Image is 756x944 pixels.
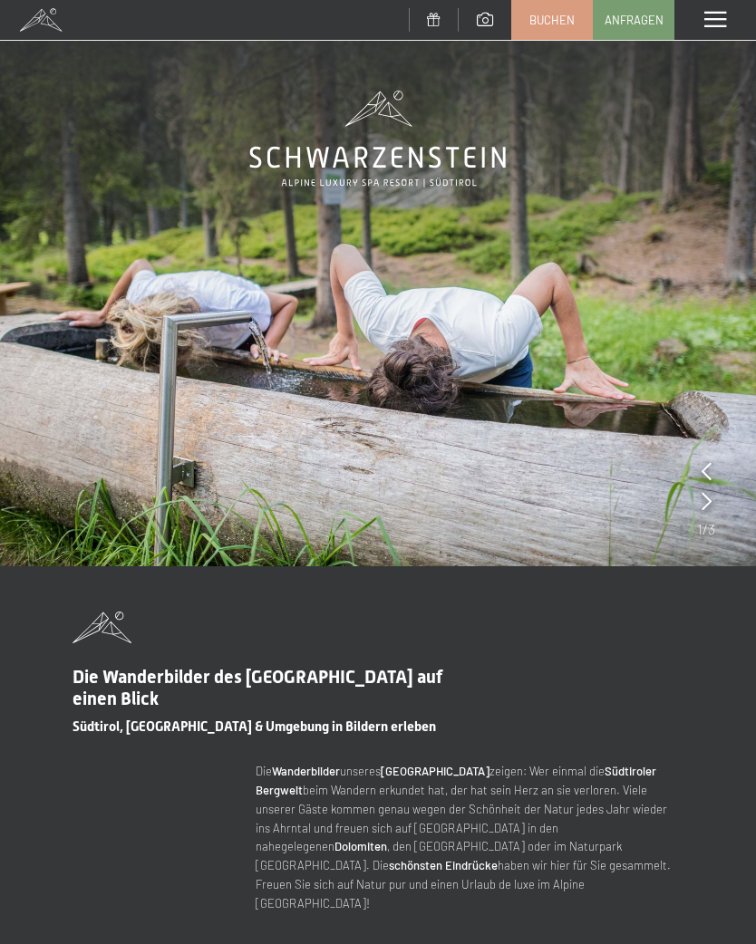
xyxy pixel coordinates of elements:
[73,666,442,709] span: Die Wanderbilder des [GEOGRAPHIC_DATA] auf einen Blick
[697,519,703,539] span: 1
[272,764,340,778] strong: Wanderbilder
[334,839,387,853] strong: Dolomiten
[512,1,592,39] a: Buchen
[529,12,575,28] span: Buchen
[708,519,715,539] span: 3
[256,762,683,912] p: Die unseres zeigen: Wer einmal die beim Wandern erkundet hat, der hat sein Herz an sie verloren. ...
[381,764,489,778] strong: [GEOGRAPHIC_DATA]
[605,12,664,28] span: Anfragen
[73,718,436,735] span: Südtirol, [GEOGRAPHIC_DATA] & Umgebung in Bildern erleben
[256,764,656,797] strong: Südtiroler Bergwelt
[389,858,498,872] strong: schönsten Eindrücke
[594,1,674,39] a: Anfragen
[703,519,708,539] span: /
